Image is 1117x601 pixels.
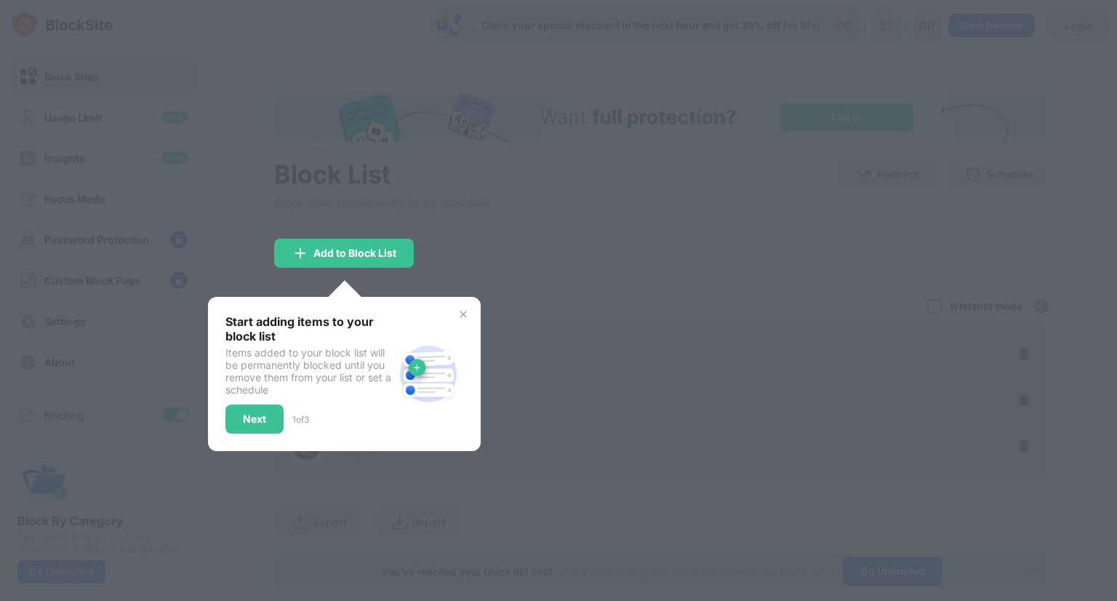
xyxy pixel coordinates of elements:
img: block-site.svg [393,339,463,409]
div: Start adding items to your block list [225,314,393,343]
div: 1 of 3 [292,414,309,425]
div: Add to Block List [313,247,396,259]
div: Items added to your block list will be permanently blocked until you remove them from your list o... [225,346,393,396]
img: x-button.svg [457,309,469,320]
div: Next [243,413,266,425]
